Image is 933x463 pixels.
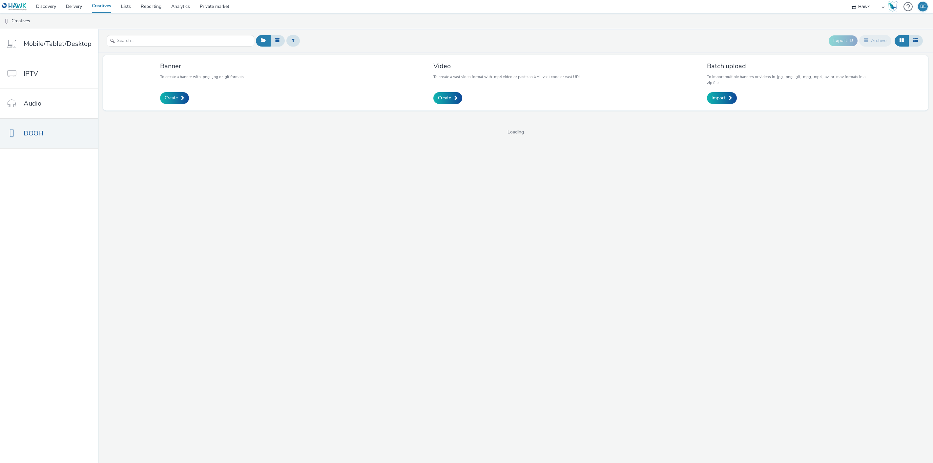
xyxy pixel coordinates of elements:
p: To create a vast video format with .mp4 video or paste an XML vast code or vast URL. [433,74,582,80]
img: undefined Logo [2,3,27,11]
p: To create a banner with .png, .jpg or .gif formats. [160,74,245,80]
h3: Batch upload [707,62,871,70]
a: Hawk Academy [888,1,900,12]
img: Hawk Academy [888,1,898,12]
span: DOOH [24,129,43,138]
img: dooh [3,18,10,25]
h3: Video [433,62,582,70]
span: IPTV [24,69,38,78]
button: Archive [859,35,891,46]
a: Import [707,92,737,104]
div: BE [920,2,926,11]
a: Create [433,92,462,104]
input: Search... [107,35,254,47]
button: Grid [895,35,909,46]
span: Import [712,95,726,101]
span: Create [165,95,178,101]
span: Mobile/Tablet/Desktop [24,39,92,49]
a: Create [160,92,189,104]
button: Table [908,35,923,46]
span: Loading [98,129,933,135]
h3: Banner [160,62,245,70]
p: To import multiple banners or videos in .jpg, .png, .gif, .mpg, .mp4, .avi or .mov formats in a z... [707,74,871,86]
span: Audio [24,99,41,108]
button: Export ID [829,35,858,46]
span: Create [438,95,451,101]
